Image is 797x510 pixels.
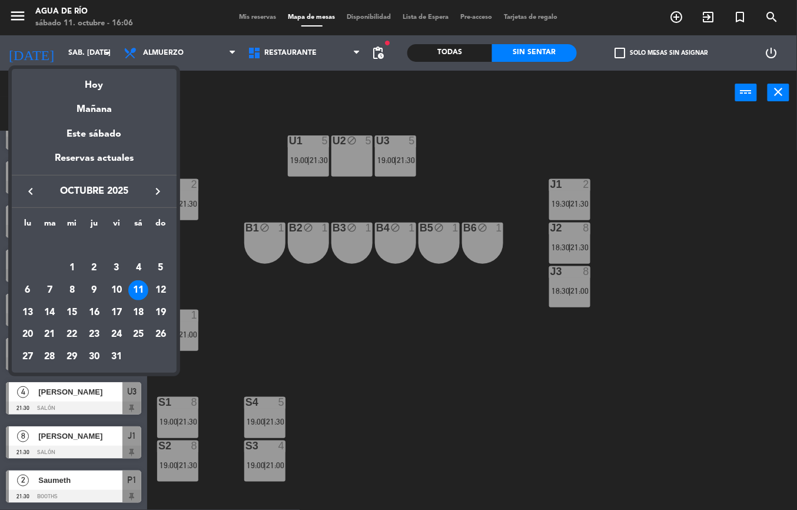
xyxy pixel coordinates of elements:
td: 9 de octubre de 2025 [83,279,105,302]
button: keyboard_arrow_right [147,184,168,199]
td: 18 de octubre de 2025 [128,302,150,324]
div: Mañana [12,93,177,117]
td: 17 de octubre de 2025 [105,302,128,324]
td: 16 de octubre de 2025 [83,302,105,324]
td: 4 de octubre de 2025 [128,257,150,279]
td: 5 de octubre de 2025 [150,257,172,279]
div: 21 [40,324,60,345]
th: jueves [83,217,105,235]
td: 26 de octubre de 2025 [150,323,172,346]
div: 13 [18,303,38,323]
div: 10 [107,280,127,300]
th: domingo [150,217,172,235]
div: 29 [62,347,82,367]
div: Este sábado [12,118,177,151]
th: viernes [105,217,128,235]
td: 25 de octubre de 2025 [128,323,150,346]
td: 14 de octubre de 2025 [39,302,61,324]
div: 1 [62,258,82,278]
div: 20 [18,324,38,345]
div: 5 [151,258,171,278]
div: 8 [62,280,82,300]
div: 23 [84,324,104,345]
th: martes [39,217,61,235]
td: 28 de octubre de 2025 [39,346,61,368]
td: 12 de octubre de 2025 [150,279,172,302]
div: 27 [18,347,38,367]
div: 30 [84,347,104,367]
td: 11 de octubre de 2025 [128,279,150,302]
td: 6 de octubre de 2025 [16,279,39,302]
span: octubre 2025 [41,184,147,199]
div: 14 [40,303,60,323]
td: 31 de octubre de 2025 [105,346,128,368]
div: 24 [107,324,127,345]
td: 21 de octubre de 2025 [39,323,61,346]
div: 12 [151,280,171,300]
td: 15 de octubre de 2025 [61,302,83,324]
td: 24 de octubre de 2025 [105,323,128,346]
i: keyboard_arrow_right [151,184,165,198]
td: 22 de octubre de 2025 [61,323,83,346]
td: 13 de octubre de 2025 [16,302,39,324]
div: 28 [40,347,60,367]
div: 16 [84,303,104,323]
div: 4 [128,258,148,278]
td: 29 de octubre de 2025 [61,346,83,368]
th: miércoles [61,217,83,235]
td: 27 de octubre de 2025 [16,346,39,368]
div: 17 [107,303,127,323]
div: 31 [107,347,127,367]
div: 26 [151,324,171,345]
div: 18 [128,303,148,323]
div: 7 [40,280,60,300]
i: keyboard_arrow_left [24,184,38,198]
td: 19 de octubre de 2025 [150,302,172,324]
div: 9 [84,280,104,300]
td: 23 de octubre de 2025 [83,323,105,346]
div: Reservas actuales [12,151,177,175]
td: 10 de octubre de 2025 [105,279,128,302]
th: sábado [128,217,150,235]
div: 11 [128,280,148,300]
th: lunes [16,217,39,235]
td: 30 de octubre de 2025 [83,346,105,368]
button: keyboard_arrow_left [20,184,41,199]
div: 19 [151,303,171,323]
div: Hoy [12,69,177,93]
td: 1 de octubre de 2025 [61,257,83,279]
div: 25 [128,324,148,345]
div: 22 [62,324,82,345]
td: 2 de octubre de 2025 [83,257,105,279]
td: 7 de octubre de 2025 [39,279,61,302]
td: 3 de octubre de 2025 [105,257,128,279]
div: 3 [107,258,127,278]
td: 20 de octubre de 2025 [16,323,39,346]
div: 6 [18,280,38,300]
td: OCT. [16,235,172,257]
div: 15 [62,303,82,323]
div: 2 [84,258,104,278]
td: 8 de octubre de 2025 [61,279,83,302]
